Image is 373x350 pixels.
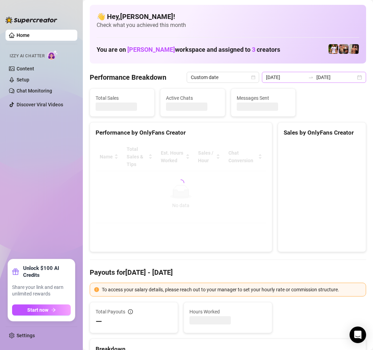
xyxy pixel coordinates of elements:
span: calendar [251,75,255,79]
span: Share your link and earn unlimited rewards [12,284,71,298]
h4: Performance Breakdown [90,72,166,82]
span: Messages Sent [237,94,290,102]
span: [PERSON_NAME] [127,46,175,53]
span: Active Chats [166,94,219,102]
a: Home [17,32,30,38]
span: arrow-right [51,308,56,312]
div: Open Intercom Messenger [350,327,366,343]
div: Sales by OnlyFans Creator [284,128,360,137]
span: info-circle [128,309,133,314]
h4: 👋 Hey, [PERSON_NAME] ! [97,12,359,21]
a: Content [17,66,34,71]
span: gift [12,268,19,275]
img: Zach [349,44,359,54]
input: End date [316,74,356,81]
span: Start now [27,307,48,313]
span: Total Sales [96,94,149,102]
span: to [308,75,314,80]
strong: Unlock $100 AI Credits [23,265,71,279]
span: Check what you achieved this month [97,21,359,29]
span: Izzy AI Chatter [10,53,45,59]
button: Start nowarrow-right [12,304,71,315]
a: Chat Monitoring [17,88,52,94]
img: Osvaldo [339,44,349,54]
a: Setup [17,77,29,82]
span: Custom date [191,72,255,82]
span: Total Payouts [96,308,125,315]
span: Hours Worked [189,308,266,315]
input: Start date [266,74,305,81]
h1: You are on workspace and assigned to creators [97,46,280,54]
h4: Payouts for [DATE] - [DATE] [90,268,366,277]
div: To access your salary details, please reach out to your manager to set your hourly rate or commis... [102,286,362,293]
span: exclamation-circle [94,287,99,292]
span: 3 [252,46,255,53]
a: Settings [17,333,35,338]
a: Discover Viral Videos [17,102,63,107]
img: Hector [328,44,338,54]
span: — [96,316,102,327]
span: loading [176,178,186,188]
img: AI Chatter [47,50,58,60]
img: logo-BBDzfeDw.svg [6,17,57,23]
div: Performance by OnlyFans Creator [96,128,266,137]
span: swap-right [308,75,314,80]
